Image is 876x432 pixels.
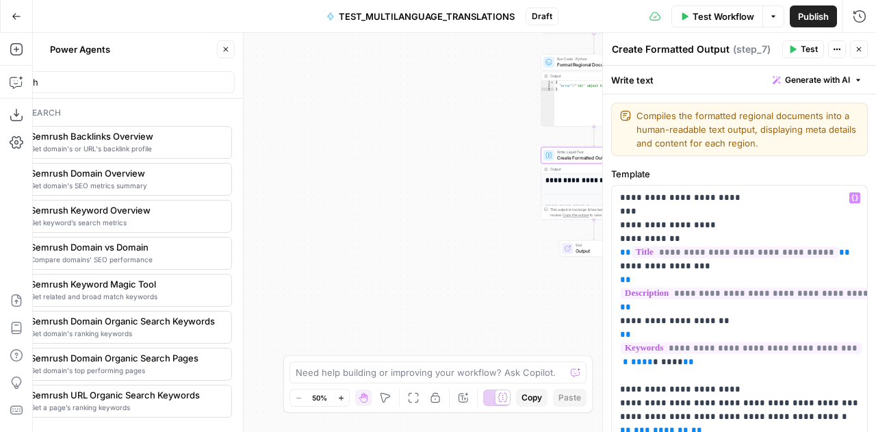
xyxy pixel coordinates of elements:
[541,84,554,88] div: 2
[532,10,552,23] span: Draft
[603,66,876,94] div: Write text
[42,38,118,60] button: Power Agents
[1,75,229,89] input: Search steps
[557,149,628,155] span: Write Liquid Text
[550,207,644,218] div: This output is too large & has been abbreviated for review. to view the full content.
[541,88,554,91] div: 3
[782,40,824,58] button: Test
[30,314,220,328] span: Semrush Domain Organic Search Keywords
[563,213,589,217] span: Copy the output
[576,242,622,248] span: End
[693,10,754,23] span: Test Workflow
[671,5,762,27] button: Test Workflow
[312,392,327,403] span: 50%
[541,81,554,84] div: 1
[550,81,554,84] span: Toggle code folding, rows 1 through 3
[557,154,628,161] span: Create Formatted Output
[790,5,837,27] button: Publish
[767,71,868,89] button: Generate with AI
[553,389,587,407] button: Paste
[636,109,859,150] textarea: Compiles the formatted regional documents into a human-readable text output, displaying meta deta...
[30,240,220,254] span: Semrush Domain vs Domain
[798,10,829,23] span: Publish
[576,247,622,254] span: Output
[612,42,730,56] textarea: Create Formatted Output
[30,402,220,413] span: Get a page’s ranking keywords
[611,167,868,181] label: Template
[30,351,220,365] span: Semrush Domain Organic Search Pages
[557,56,628,62] span: Run Code · Python
[593,34,595,53] g: Edge from step_4 to step_6
[30,203,220,217] span: Semrush Keyword Overview
[516,389,547,407] button: Copy
[521,392,542,404] span: Copy
[30,365,220,376] span: Get domain's top performing pages
[30,277,220,291] span: Semrush Keyword Magic Tool
[541,54,647,127] div: Run Code · PythonFormat Regional DocumentsStep 6Output{ "error":"'str' object has no attribute 'g...
[30,143,220,154] span: Get domain's or URL's backlink profile
[30,291,220,302] span: Get related and broad match keywords
[593,220,595,240] g: Edge from step_7 to end
[785,74,850,86] span: Generate with AI
[593,127,595,147] g: Edge from step_6 to step_7
[550,73,628,79] div: Output
[30,388,220,402] span: Semrush URL Organic Search Keywords
[733,42,771,56] span: ( step_7 )
[30,166,220,180] span: Semrush Domain Overview
[30,254,220,265] span: Compare domains' SEO performance
[318,5,523,27] button: TEST_MULTILANGUAGE_TRANSLATIONS
[541,240,647,257] div: EndOutput
[339,10,515,23] span: TEST_MULTILANGUAGE_TRANSLATIONS
[30,217,220,228] span: Get keyword’s search metrics
[30,129,220,143] span: Semrush Backlinks Overview
[30,328,220,339] span: Get domain's ranking keywords
[558,392,581,404] span: Paste
[550,166,628,172] div: Output
[801,43,818,55] span: Test
[30,180,220,191] span: Get domain's SEO metrics summary
[557,61,628,68] span: Format Regional Documents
